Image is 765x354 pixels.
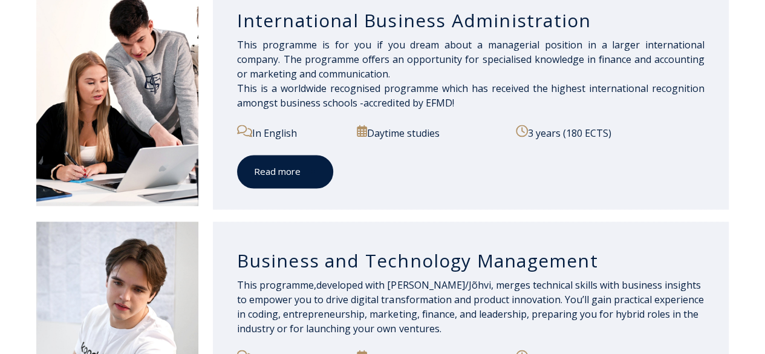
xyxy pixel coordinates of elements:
[237,277,705,335] p: developed with [PERSON_NAME]/Jõhvi, merges technical skills with business insights to empower you...
[237,38,705,110] span: This programme is for you if you dream about a managerial position in a larger international comp...
[237,278,316,291] span: This programme,
[237,249,705,272] h3: Business and Technology Management
[363,96,452,110] a: accredited by EFMD
[237,155,333,188] a: Read more
[357,125,506,140] p: Daytime studies
[237,125,347,140] p: In English
[516,125,705,140] p: 3 years (180 ECTS)
[237,9,705,32] h3: International Business Administration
